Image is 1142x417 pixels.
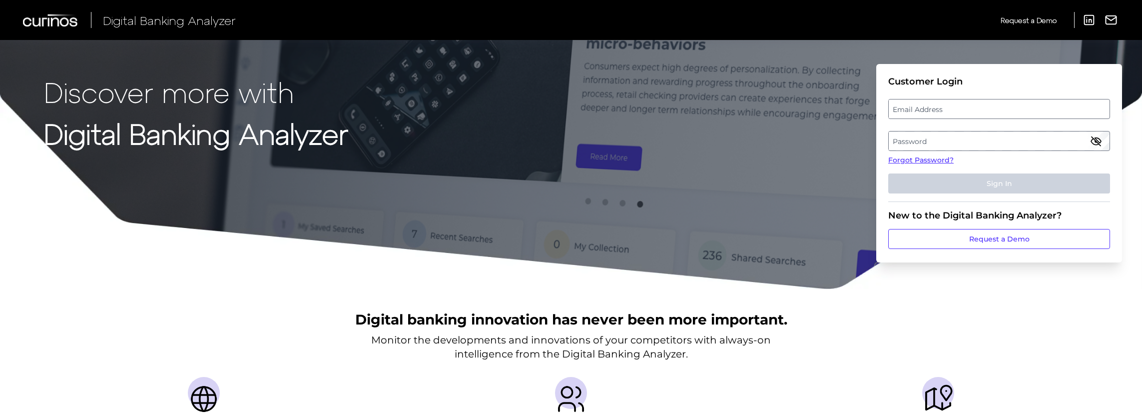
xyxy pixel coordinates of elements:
img: Countries [188,383,220,415]
a: Request a Demo [1001,12,1057,28]
a: Request a Demo [888,229,1110,249]
div: New to the Digital Banking Analyzer? [888,210,1110,221]
img: Providers [555,383,587,415]
label: Email Address [889,100,1109,118]
p: Monitor the developments and innovations of your competitors with always-on intelligence from the... [371,333,771,361]
img: Journeys [922,383,954,415]
span: Request a Demo [1001,16,1057,24]
div: Customer Login [888,76,1110,87]
label: Password [889,132,1109,150]
img: Curinos [23,14,79,26]
button: Sign In [888,173,1110,193]
a: Forgot Password? [888,155,1110,165]
p: Discover more with [44,76,348,107]
h2: Digital banking innovation has never been more important. [355,310,787,329]
span: Digital Banking Analyzer [103,13,236,27]
strong: Digital Banking Analyzer [44,116,348,150]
